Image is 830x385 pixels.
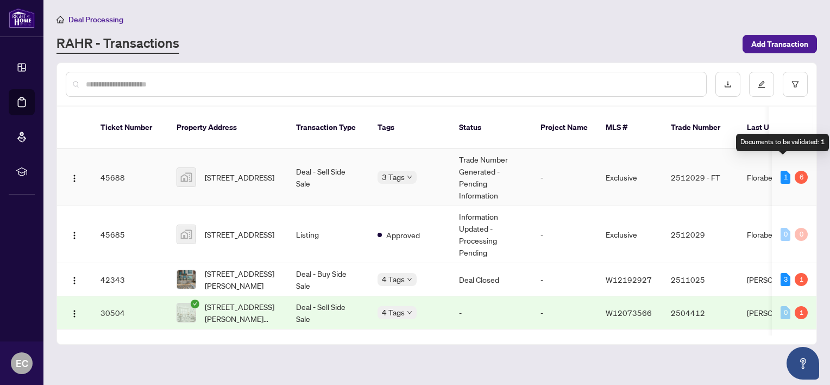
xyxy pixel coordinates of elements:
button: filter [783,72,808,97]
span: 4 Tags [382,273,405,285]
td: Florabelle Tabije [738,206,820,263]
div: 1 [795,306,808,319]
span: [STREET_ADDRESS][PERSON_NAME][PERSON_NAME] [205,334,279,358]
th: Ticket Number [92,107,168,149]
button: Add Transaction [743,35,817,53]
img: thumbnail-img [177,168,196,187]
td: [PERSON_NAME] [738,330,820,363]
img: thumbnail-img [177,303,196,322]
td: 2511025 [662,263,738,296]
img: thumbnail-img [177,270,196,289]
th: Project Name [532,107,597,149]
td: - [532,206,597,263]
span: down [407,277,412,282]
td: Deal - Buy Side Sale [287,263,369,296]
img: Logo [70,174,79,183]
span: [STREET_ADDRESS][PERSON_NAME][PERSON_NAME] [205,301,279,325]
td: Trade Number Generated - Pending Information [450,149,532,206]
span: Deal Processing [68,15,123,24]
td: 2512029 [662,206,738,263]
td: Listing [287,206,369,263]
td: 45688 [92,149,168,206]
button: Logo [66,304,83,321]
span: 3 Tags [382,171,405,183]
div: 3 [781,273,790,286]
span: home [56,16,64,23]
td: 30077 [92,330,168,363]
div: 6 [795,171,808,184]
td: Deal Closed [450,263,532,296]
img: thumbnail-img [177,225,196,244]
div: 0 [781,306,790,319]
div: 0 [781,228,790,241]
td: - [532,263,597,296]
span: W12073566 [606,308,652,318]
th: Last Updated By [738,107,820,149]
td: Information Updated - Processing Pending [450,206,532,263]
span: [STREET_ADDRESS] [205,171,274,183]
span: EC [16,356,28,371]
th: Status [450,107,532,149]
th: MLS # [597,107,662,149]
span: Add Transaction [751,35,808,53]
th: Trade Number [662,107,738,149]
button: Open asap [787,347,819,380]
div: 0 [795,228,808,241]
span: [STREET_ADDRESS] [205,228,274,240]
td: [PERSON_NAME] [738,296,820,330]
span: download [724,80,732,88]
div: 1 [795,273,808,286]
td: 2504412 [662,330,738,363]
td: Listing [287,330,369,363]
span: Exclusive [606,172,637,182]
td: Florabelle Tabije [738,149,820,206]
button: Logo [66,226,83,243]
button: edit [749,72,774,97]
td: 2504412 [662,296,738,330]
th: Tags [369,107,450,149]
td: - [532,296,597,330]
td: Deal - Sell Side Sale [287,296,369,330]
th: Transaction Type [287,107,369,149]
span: check-circle [191,300,199,308]
button: Logo [66,271,83,288]
span: Exclusive [606,229,637,239]
img: Logo [70,309,79,318]
button: Logo [66,169,83,186]
a: RAHR - Transactions [56,34,179,54]
span: Approved [386,229,420,241]
button: download [715,72,740,97]
td: 30504 [92,296,168,330]
span: [STREET_ADDRESS][PERSON_NAME] [205,268,279,291]
img: Logo [70,276,79,285]
span: W12192927 [606,275,652,284]
td: - [532,330,597,363]
td: - [450,296,532,330]
div: 1 [781,171,790,184]
span: down [407,310,412,315]
td: - [450,330,532,363]
span: filter [791,80,799,88]
img: Logo [70,231,79,240]
td: [PERSON_NAME] [738,263,820,296]
div: Documents to be validated: 1 [736,134,829,151]
img: logo [9,8,35,28]
td: 45685 [92,206,168,263]
th: Property Address [168,107,287,149]
span: down [407,175,412,180]
td: 2512029 - FT [662,149,738,206]
span: 4 Tags [382,306,405,319]
span: edit [758,80,765,88]
td: Deal - Sell Side Sale [287,149,369,206]
td: 42343 [92,263,168,296]
td: - [532,149,597,206]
